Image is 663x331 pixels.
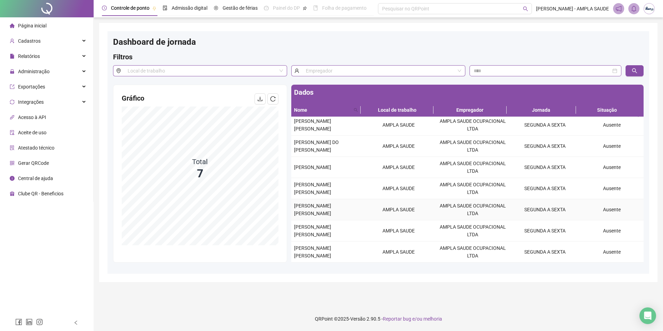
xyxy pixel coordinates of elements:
span: export [10,84,15,89]
span: Folha de pagamento [322,5,367,11]
td: SEGUNDA A SEXTA [510,136,580,157]
span: Atestado técnico [18,145,54,151]
span: search [523,6,528,11]
td: AMPLA SAUDE OCUPACIONAL LTDA [436,241,510,263]
span: dashboard [264,6,269,10]
td: Ausente [580,114,644,136]
td: SEGUNDA A SEXTA [510,178,580,199]
td: Ausente [580,241,644,263]
span: audit [10,130,15,135]
span: file [10,54,15,59]
span: [PERSON_NAME] [PERSON_NAME] [294,245,331,258]
span: Versão [350,316,365,322]
td: AMPLA SAUDE OCUPACIONAL LTDA [436,178,510,199]
span: home [10,23,15,28]
span: Integrações [18,99,44,105]
td: AMPLA SAUDE [362,199,436,220]
td: AMPLA SAUDE [362,220,436,241]
span: Acesso à API [18,114,46,120]
span: search [354,108,358,112]
span: [PERSON_NAME] [PERSON_NAME] [294,224,331,237]
td: SEGUNDA A SEXTA [510,157,580,178]
span: [PERSON_NAME] [PERSON_NAME] [294,118,331,131]
span: Gráfico [122,94,144,102]
span: Cadastros [18,38,41,44]
span: Reportar bug e/ou melhoria [383,316,442,322]
td: AMPLA SAUDE OCUPACIONAL LTDA [436,199,510,220]
td: Ausente [580,199,644,220]
span: Nome [294,106,351,114]
span: facebook [15,319,22,325]
span: info-circle [10,176,15,181]
span: api [10,115,15,120]
span: notification [615,6,622,12]
span: qrcode [10,161,15,165]
span: clock-circle [102,6,107,10]
span: lock [10,69,15,74]
span: file-done [163,6,167,10]
span: search [632,68,637,74]
td: AMPLA SAUDE OCUPACIONAL LTDA [436,157,510,178]
td: AMPLA SAUDE [362,136,436,157]
span: Dashboard de jornada [113,37,196,47]
td: Ausente [580,157,644,178]
span: Central de ajuda [18,176,53,181]
span: Gestão de férias [223,5,258,11]
span: [PERSON_NAME] - AMPLA SAUDE [536,5,609,12]
span: Controle de ponto [111,5,149,11]
span: bell [631,6,637,12]
th: Situação [576,103,638,117]
span: download [257,96,263,102]
td: Ausente [580,220,644,241]
span: Gerar QRCode [18,160,49,166]
td: AMPLA SAUDE [362,241,436,263]
span: solution [10,145,15,150]
span: environment [113,65,124,76]
span: book [313,6,318,10]
span: sun [214,6,218,10]
span: [PERSON_NAME] [PERSON_NAME] [294,203,331,216]
td: AMPLA SAUDE OCUPACIONAL LTDA [436,220,510,241]
span: pushpin [152,6,156,10]
span: user-add [10,39,15,43]
span: Clube QR - Beneficios [18,191,63,196]
td: SEGUNDA A SEXTA [510,114,580,136]
span: linkedin [26,319,33,325]
td: AMPLA SAUDE [362,114,436,136]
footer: QRPoint © 2025 - 2.90.5 - [94,307,663,331]
span: [PERSON_NAME] DO [PERSON_NAME] [294,139,339,153]
span: [PERSON_NAME] [294,164,331,170]
span: Administração [18,69,50,74]
span: Painel do DP [273,5,300,11]
span: Admissão digital [172,5,207,11]
span: Filtros [113,53,132,61]
td: AMPLA SAUDE [362,178,436,199]
img: 21341 [644,3,654,14]
th: Empregador [433,103,506,117]
span: Relatórios [18,53,40,59]
td: SEGUNDA A SEXTA [510,241,580,263]
td: SEGUNDA A SEXTA [510,220,580,241]
span: search [352,105,359,115]
span: instagram [36,319,43,325]
td: Ausente [580,178,644,199]
td: Ausente [580,136,644,157]
span: Dados [294,88,313,96]
th: Local de trabalho [361,103,433,117]
td: AMPLA SAUDE OCUPACIONAL LTDA [436,114,510,136]
td: SEGUNDA A SEXTA [510,199,580,220]
td: AMPLA SAUDE OCUPACIONAL LTDA [436,136,510,157]
span: gift [10,191,15,196]
span: sync [10,100,15,104]
span: Exportações [18,84,45,90]
div: Open Intercom Messenger [639,307,656,324]
span: Página inicial [18,23,46,28]
td: AMPLA SAUDE [362,157,436,178]
th: Jornada [507,103,576,117]
span: left [74,320,78,325]
span: user [291,65,302,76]
span: pushpin [303,6,307,10]
span: reload [270,96,276,102]
span: [PERSON_NAME] [PERSON_NAME] [294,182,331,195]
span: Aceite de uso [18,130,46,135]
